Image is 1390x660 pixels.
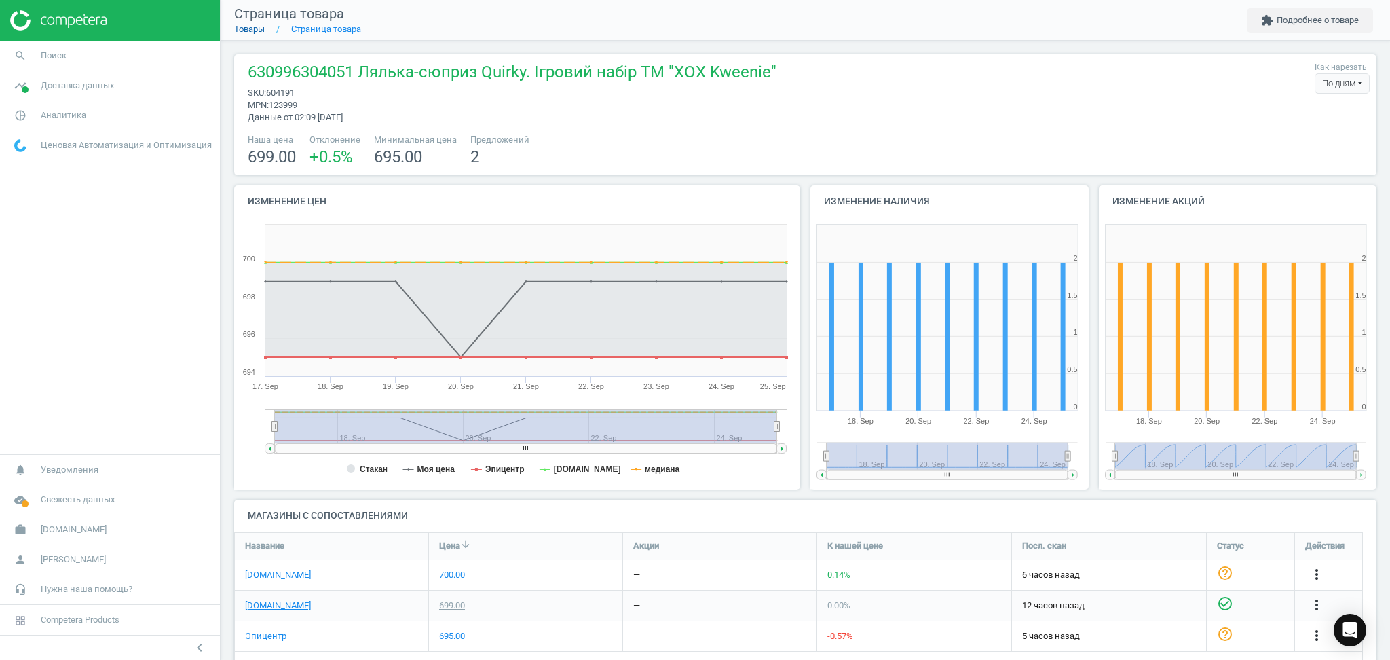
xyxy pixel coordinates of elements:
[1315,62,1367,73] label: Как нарезать
[905,417,931,425] tspan: 20. Sep
[383,382,409,390] tspan: 19. Sep
[470,147,479,166] span: 2
[513,382,539,390] tspan: 21. Sep
[1309,597,1325,613] i: more_vert
[1361,403,1366,411] text: 0
[827,631,853,641] span: -0.57 %
[245,630,286,642] a: Эпицентр
[245,569,311,581] a: [DOMAIN_NAME]
[439,540,460,552] span: Цена
[41,109,86,122] span: Аналитика
[41,139,212,151] span: Ценовая Автоматизация и Оптимизация
[1074,254,1078,262] text: 2
[248,147,296,166] span: 699.00
[1247,8,1373,33] button: extensionПодробнее о товаре
[7,547,33,572] i: person
[374,147,422,166] span: 695.00
[633,540,659,552] span: Акции
[1074,403,1078,411] text: 0
[633,569,640,581] div: —
[1355,365,1366,373] text: 0.5
[417,464,455,474] tspan: Моя цена
[183,639,217,657] button: chevron_left
[1334,614,1366,646] div: Open Intercom Messenger
[191,640,208,656] i: chevron_left
[248,100,269,110] span: mpn :
[41,79,114,92] span: Доставка данных
[1194,417,1220,425] tspan: 20. Sep
[448,382,474,390] tspan: 20. Sep
[41,614,119,626] span: Competera Products
[1309,627,1325,644] i: more_vert
[1022,600,1196,612] span: 12 часов назад
[243,255,255,263] text: 700
[645,464,679,474] tspan: медиана
[827,600,850,610] span: 0.00 %
[460,539,471,550] i: arrow_downward
[360,464,388,474] tspan: Стакан
[309,147,353,166] span: +0.5 %
[243,293,255,301] text: 698
[848,417,874,425] tspan: 18. Sep
[1217,540,1244,552] span: Статус
[1309,597,1325,615] button: more_vert
[827,540,883,552] span: К нашей цене
[1022,540,1066,552] span: Посл. скан
[243,368,255,376] text: 694
[1252,417,1277,425] tspan: 22. Sep
[633,630,640,642] div: —
[248,88,266,98] span: sku :
[7,517,33,543] i: work
[1315,73,1370,94] div: По дням
[1217,626,1233,642] i: help_outline
[234,185,800,217] h4: Изменение цен
[7,576,33,602] i: headset_mic
[41,583,132,595] span: Нужна наша помощь?
[439,630,465,642] div: 695.00
[485,464,525,474] tspan: Эпицентр
[827,570,850,580] span: 0.14 %
[234,24,265,34] a: Товары
[1361,254,1366,262] text: 2
[291,24,361,34] a: Страница товара
[554,464,621,474] tspan: [DOMAIN_NAME]
[7,487,33,513] i: cloud_done
[1309,566,1325,583] i: more_vert
[1022,630,1196,642] span: 5 часов назад
[7,457,33,483] i: notifications
[1021,417,1047,425] tspan: 24. Sep
[1022,569,1196,581] span: 6 часов назад
[1261,14,1273,26] i: extension
[709,382,734,390] tspan: 24. Sep
[245,540,284,552] span: Название
[1217,595,1233,612] i: check_circle_outline
[1305,540,1345,552] span: Действия
[760,382,786,390] tspan: 25. Sep
[1361,328,1366,336] text: 1
[309,134,360,146] span: Отклонение
[1309,627,1325,645] button: more_vert
[810,185,1089,217] h4: Изменение наличия
[245,600,311,612] a: [DOMAIN_NAME]
[318,382,343,390] tspan: 18. Sep
[964,417,990,425] tspan: 22. Sep
[266,88,295,98] span: 604191
[7,73,33,98] i: timeline
[1074,328,1078,336] text: 1
[1136,417,1162,425] tspan: 18. Sep
[7,103,33,128] i: pie_chart_outlined
[234,500,1376,532] h4: Магазины с сопоставлениями
[1068,291,1078,299] text: 1.5
[1355,291,1366,299] text: 1.5
[234,5,344,22] span: Страница товара
[248,61,776,87] span: 630996304051 Лялька-сюприз Quirky. Ігровий набір TM "XOX Kweenie"
[1217,565,1233,581] i: help_outline
[578,382,604,390] tspan: 22. Sep
[1310,417,1336,425] tspan: 24. Sep
[243,330,255,338] text: 696
[41,50,67,62] span: Поиск
[439,569,465,581] div: 700.00
[269,100,297,110] span: 123999
[1309,566,1325,584] button: more_vert
[1068,365,1078,373] text: 0.5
